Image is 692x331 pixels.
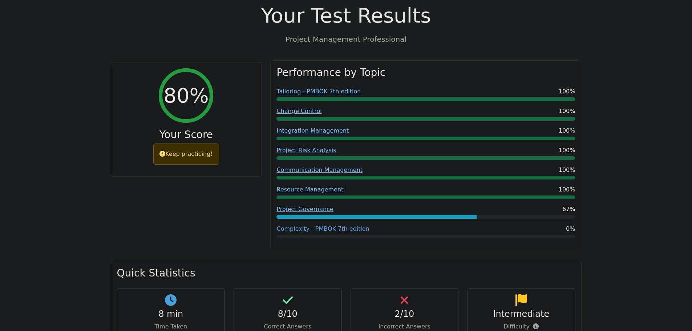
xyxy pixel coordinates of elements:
[276,147,336,154] a: Project Risk Analysis
[276,225,369,232] a: Complexity - PMBOK 7th edition
[357,322,453,331] p: Incorrect Answers
[276,206,333,213] a: Project Governance
[117,129,256,141] h3: Your Score
[562,205,575,214] span: 67%
[473,309,569,319] h4: Intermediate
[123,309,219,319] h4: 8 min
[276,88,361,95] a: Tailoring - PMBOK 7th edition
[559,185,575,194] span: 100%
[111,3,582,28] h1: Your Test Results
[153,144,219,165] div: Keep practicing!
[559,126,575,135] span: 100%
[276,166,363,173] a: Communication Management
[566,225,575,233] span: 0%
[123,322,219,331] p: Time Taken
[559,107,575,116] span: 100%
[111,34,582,45] p: Project Management Professional
[559,166,575,174] span: 100%
[276,108,321,114] a: Change Control
[240,309,336,319] h4: 8/10
[276,66,385,79] h3: Performance by Topic
[163,83,209,108] h2: 80%
[473,322,569,331] p: Difficulty
[357,309,453,319] h4: 2/10
[117,267,575,279] h3: Quick Statistics
[240,322,336,331] p: Correct Answers
[276,186,343,193] a: Resource Management
[559,87,575,96] span: 100%
[276,127,349,134] a: Integration Management
[559,146,575,155] span: 100%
